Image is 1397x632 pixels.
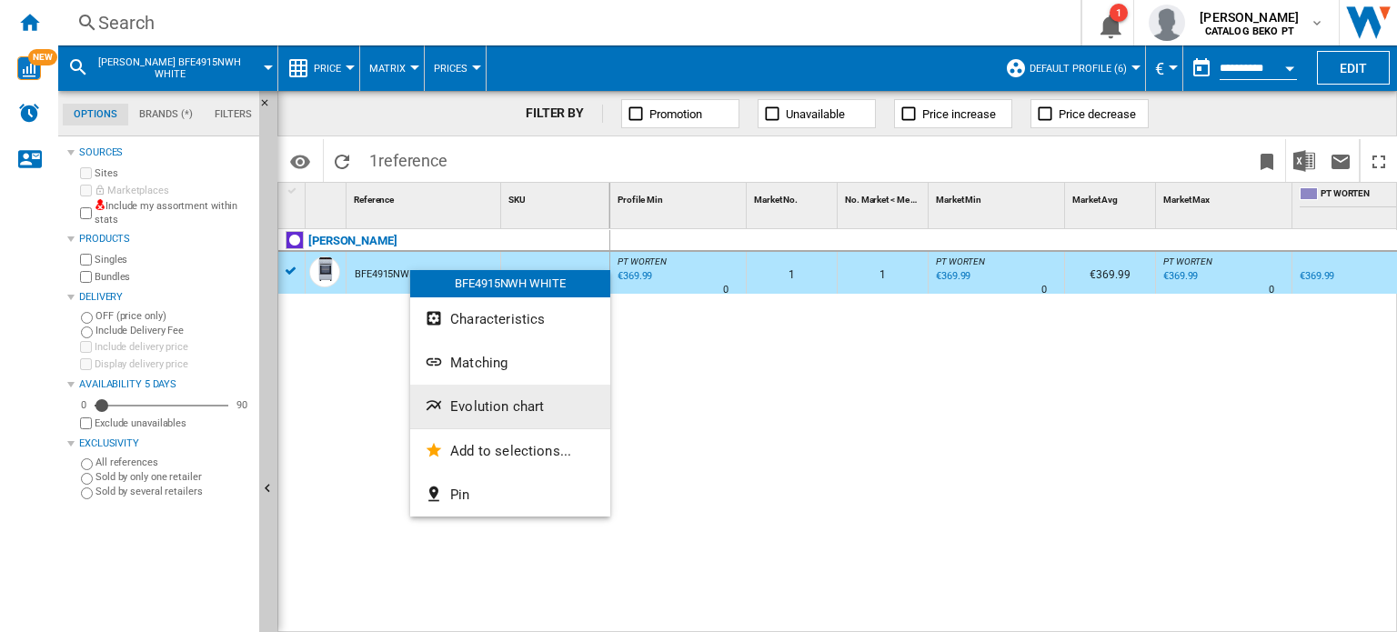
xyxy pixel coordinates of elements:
button: Pin... [410,473,610,517]
button: Matching [410,341,610,385]
button: Add to selections... [410,429,610,473]
span: Add to selections... [450,443,571,459]
span: Matching [450,355,508,371]
button: Characteristics [410,297,610,341]
div: BFE4915NWH WHITE [410,270,610,297]
span: Pin [450,487,469,503]
button: Evolution chart [410,385,610,428]
span: Characteristics [450,311,545,327]
span: Evolution chart [450,398,544,415]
